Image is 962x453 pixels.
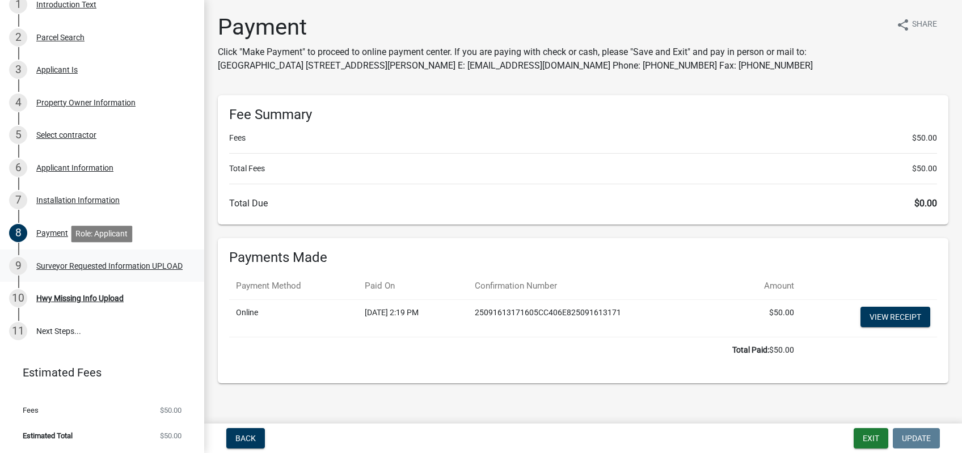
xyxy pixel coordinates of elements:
[218,45,887,73] p: Click "Make Payment" to proceed to online payment center. If you are paying with check or cash, p...
[218,14,887,41] h1: Payment
[860,307,930,327] a: View receipt
[235,434,256,443] span: Back
[912,132,937,144] span: $50.00
[36,164,113,172] div: Applicant Information
[358,299,468,337] td: [DATE] 2:19 PM
[912,18,937,32] span: Share
[468,273,729,299] th: Confirmation Number
[36,33,85,41] div: Parcel Search
[36,131,96,139] div: Select contractor
[9,257,27,275] div: 9
[912,163,937,175] span: $50.00
[36,99,136,107] div: Property Owner Information
[229,198,937,209] h6: Total Due
[9,61,27,79] div: 3
[160,432,182,439] span: $50.00
[36,196,120,204] div: Installation Information
[893,428,940,448] button: Update
[229,163,937,175] li: Total Fees
[229,132,937,144] li: Fees
[229,107,937,123] h6: Fee Summary
[914,198,937,209] span: $0.00
[9,289,27,307] div: 10
[9,191,27,209] div: 7
[729,299,801,337] td: $50.00
[9,322,27,340] div: 11
[887,14,946,36] button: shareShare
[36,229,68,237] div: Payment
[9,28,27,46] div: 2
[9,159,27,177] div: 6
[229,249,937,266] h6: Payments Made
[9,224,27,242] div: 8
[729,273,801,299] th: Amount
[358,273,468,299] th: Paid On
[902,434,931,443] span: Update
[9,361,186,384] a: Estimated Fees
[71,226,132,242] div: Role: Applicant
[226,428,265,448] button: Back
[36,294,124,302] div: Hwy Missing Info Upload
[36,66,78,74] div: Applicant Is
[36,1,96,9] div: Introduction Text
[229,273,358,299] th: Payment Method
[854,428,888,448] button: Exit
[229,299,358,337] td: Online
[23,407,39,414] span: Fees
[468,299,729,337] td: 25091613171605CC406E825091613171
[732,345,769,354] b: Total Paid:
[229,337,801,363] td: $50.00
[9,126,27,144] div: 5
[896,18,910,32] i: share
[9,94,27,112] div: 4
[36,262,183,270] div: Surveyor Requested Information UPLOAD
[23,432,73,439] span: Estimated Total
[160,407,182,414] span: $50.00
